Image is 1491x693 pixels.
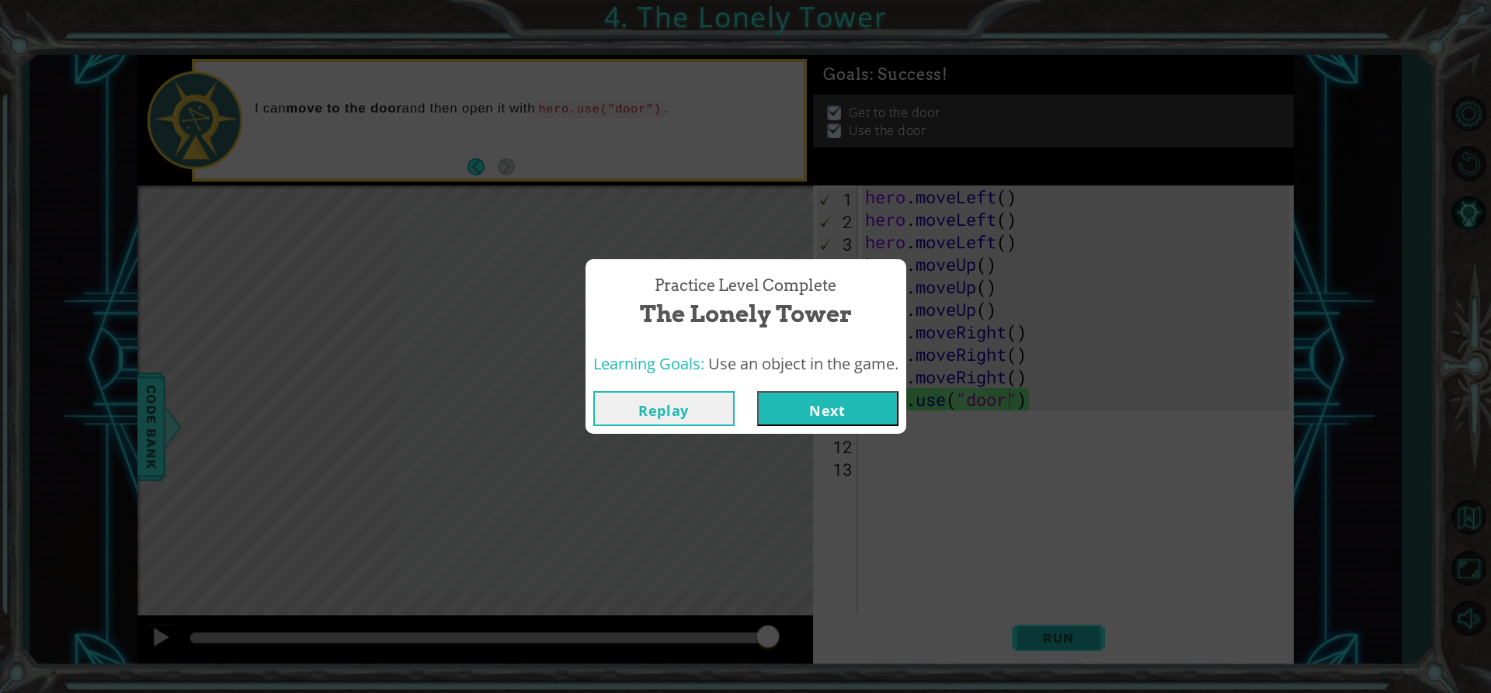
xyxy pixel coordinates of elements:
button: Next [757,391,898,426]
span: The Lonely Tower [640,297,852,331]
span: Practice Level Complete [655,275,836,297]
button: Replay [593,391,735,426]
span: Learning Goals: [593,353,704,374]
span: Use an object in the game. [708,353,898,374]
